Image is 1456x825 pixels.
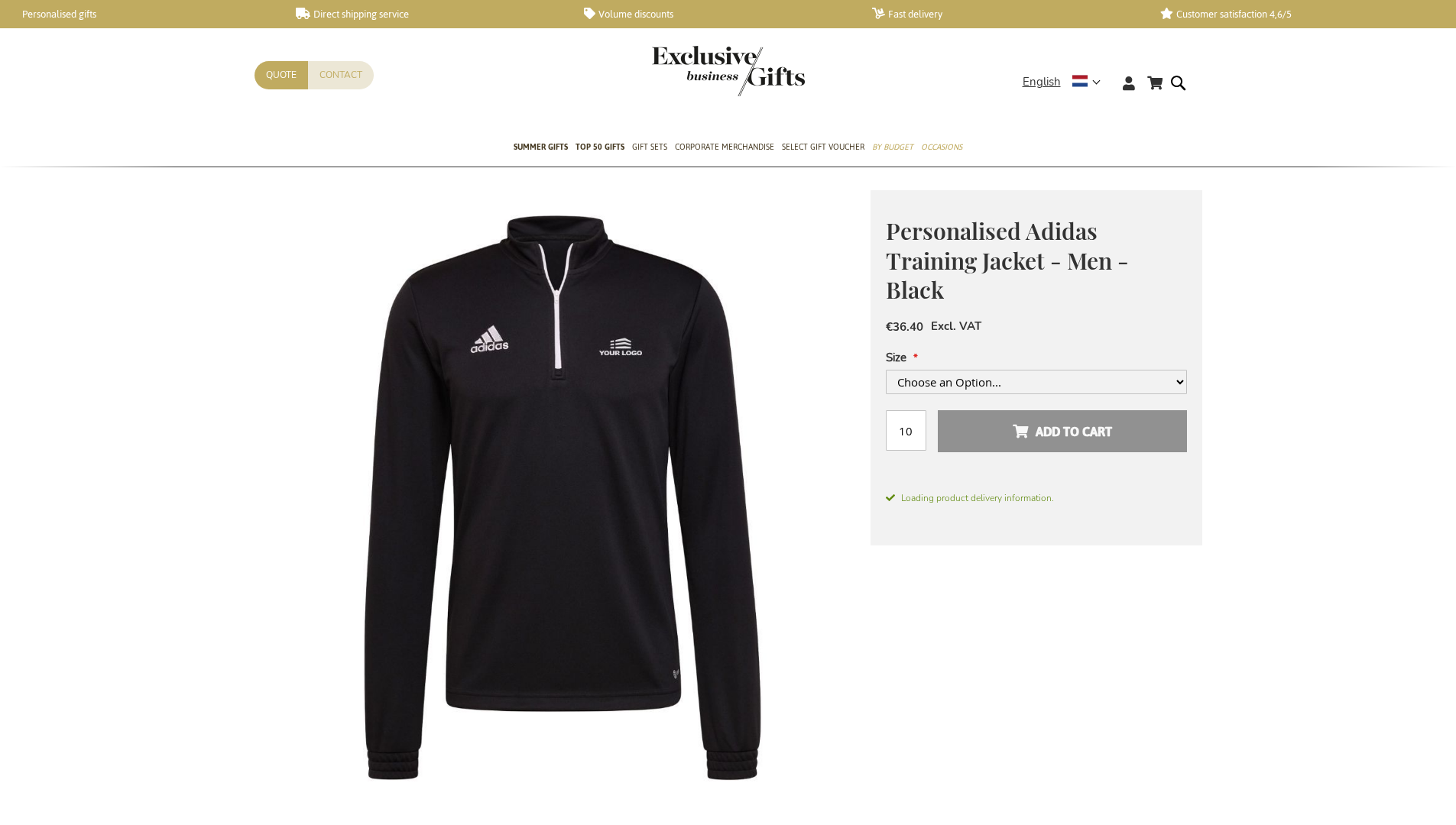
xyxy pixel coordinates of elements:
a: store logo [652,46,728,96]
a: Volume discounts [584,8,848,21]
span: Personalised Adidas Training Jacket - Men - Black [886,215,1129,305]
span: Summer Gifts [514,139,568,155]
span: By Budget [872,139,913,155]
input: Qty [886,410,926,451]
span: Corporate Merchandise [675,139,774,155]
span: Excl. VAT [931,319,981,334]
a: Select Gift Voucher [782,129,864,167]
span: English [1023,73,1061,91]
a: Direct shipping service [296,8,559,21]
a: Personalised gifts [8,8,271,21]
span: Occasions [921,139,962,155]
span: €36.40 [886,319,923,335]
span: Loading product delivery information. [886,491,1187,505]
span: Size [886,350,906,365]
span: Gift Sets [632,139,667,155]
a: Quote [255,61,308,89]
a: Occasions [921,129,962,167]
a: Summer Gifts [514,129,568,167]
a: TOP 50 Gifts [576,129,624,167]
a: Gift Sets [632,129,667,167]
span: Select Gift Voucher [782,139,864,155]
a: Corporate Merchandise [675,129,774,167]
span: TOP 50 Gifts [576,139,624,155]
a: Fast delivery [872,8,1136,21]
img: Exclusive Business gifts logo [652,46,805,96]
img: Personalised Adidas Training Jacket - Men - Black [255,190,871,806]
a: By Budget [872,129,913,167]
a: Contact [308,61,374,89]
a: Customer satisfaction 4,6/5 [1160,8,1424,21]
